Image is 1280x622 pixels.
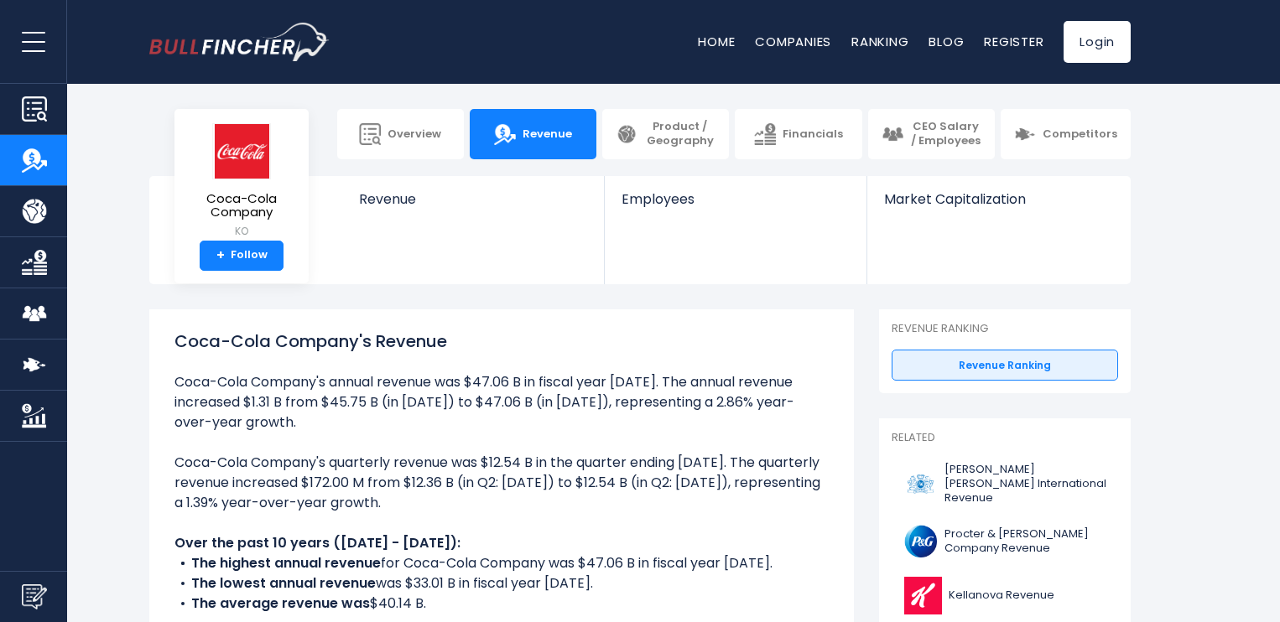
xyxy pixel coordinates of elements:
[735,109,861,159] a: Financials
[191,593,370,613] b: The average revenue was
[892,350,1118,381] a: Revenue Ranking
[342,176,605,236] a: Revenue
[337,109,464,159] a: Overview
[867,176,1129,236] a: Market Capitalization
[174,372,829,433] li: Coca-Cola Company's annual revenue was $47.06 B in fiscal year [DATE]. The annual revenue increas...
[523,127,572,142] span: Revenue
[187,122,296,241] a: Coca-Cola Company KO
[868,109,995,159] a: CEO Salary / Employees
[216,248,225,263] strong: +
[910,120,981,148] span: CEO Salary / Employees
[174,533,460,552] b: Over the past 10 years ([DATE] - [DATE]):
[892,322,1118,336] p: Revenue Ranking
[755,33,831,50] a: Companies
[1064,21,1131,63] a: Login
[174,593,829,614] li: $40.14 B.
[388,127,441,142] span: Overview
[644,120,715,148] span: Product / Geography
[851,33,908,50] a: Ranking
[174,573,829,593] li: was $33.01 B in fiscal year [DATE].
[892,431,1118,445] p: Related
[174,453,829,513] li: Coca-Cola Company's quarterly revenue was $12.54 B in the quarter ending [DATE]. The quarterly re...
[622,191,849,207] span: Employees
[359,191,588,207] span: Revenue
[149,23,330,61] img: bullfincher logo
[1001,109,1131,159] a: Competitors
[902,465,939,503] img: PM logo
[605,176,866,236] a: Employees
[892,573,1118,619] a: Kellanova Revenue
[174,553,829,573] li: for Coca-Cola Company was $47.06 B in fiscal year [DATE].
[984,33,1043,50] a: Register
[783,127,843,142] span: Financials
[188,192,295,220] span: Coca-Cola Company
[902,522,939,560] img: PG logo
[174,329,829,354] h1: Coca-Cola Company's Revenue
[698,33,735,50] a: Home
[200,241,284,271] a: +Follow
[892,459,1118,510] a: [PERSON_NAME] [PERSON_NAME] International Revenue
[191,573,376,593] b: The lowest annual revenue
[191,553,381,573] b: The highest annual revenue
[892,518,1118,564] a: Procter & [PERSON_NAME] Company Revenue
[149,23,330,61] a: Go to homepage
[602,109,729,159] a: Product / Geography
[188,224,295,239] small: KO
[470,109,596,159] a: Revenue
[884,191,1112,207] span: Market Capitalization
[1043,127,1117,142] span: Competitors
[902,577,944,614] img: K logo
[929,33,964,50] a: Blog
